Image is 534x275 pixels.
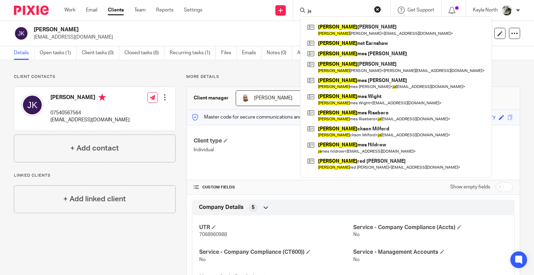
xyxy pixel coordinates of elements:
h4: Client type [194,137,353,145]
a: Audit logs [297,46,324,60]
p: More details [186,74,520,80]
img: Daryl.jpg [241,94,250,102]
img: svg%3E [14,26,29,41]
h2: [PERSON_NAME] [34,26,347,33]
a: Recurring tasks (1) [170,46,216,60]
span: Get Support [407,8,434,13]
a: Email [86,7,97,14]
img: Pixie [14,6,49,15]
h4: + Add contact [70,143,119,154]
h4: Service - Company Compliance (Accts) [353,224,507,231]
p: Client contacts [14,74,176,80]
label: Show empty fields [450,184,490,191]
button: Clear [374,6,381,13]
span: No [353,232,359,237]
a: Files [221,46,237,60]
a: Details [14,46,34,60]
h4: Service - Management Accounts [353,249,507,256]
a: Reports [156,7,173,14]
span: Company Details [199,204,244,211]
a: Emails [242,46,261,60]
a: Work [64,7,75,14]
p: [EMAIL_ADDRESS][DOMAIN_NAME] [50,116,130,123]
p: Individual [194,146,353,153]
p: Kayla North [473,7,498,14]
a: Client tasks (0) [82,46,119,60]
h3: Client manager [194,95,229,102]
h4: UTR [199,224,353,231]
a: Clients [108,7,124,14]
input: Search [307,8,370,15]
span: No [353,257,359,262]
h4: + Add linked client [63,194,126,204]
p: Linked clients [14,173,176,178]
a: Notes (0) [267,46,292,60]
p: [EMAIL_ADDRESS][DOMAIN_NAME] [34,34,426,41]
a: Team [134,7,146,14]
p: 07540567564 [50,110,130,116]
a: Closed tasks (6) [124,46,164,60]
span: No [199,257,205,262]
img: svg%3E [21,94,43,116]
a: Open tasks (1) [40,46,76,60]
h4: Service - Company Compliance (CT600)) [199,249,353,256]
i: Primary [99,94,106,101]
div: glazed-turquoise-matte-laboratory [421,113,495,121]
h4: [PERSON_NAME] [50,94,130,103]
span: [PERSON_NAME] [254,96,292,100]
a: Settings [184,7,202,14]
span: 5 [252,204,254,211]
img: Profile%20Photo.png [501,5,512,16]
span: 7068960988 [199,232,227,237]
h4: CUSTOM FIELDS [194,185,353,190]
p: Master code for secure communications and files [192,114,312,121]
